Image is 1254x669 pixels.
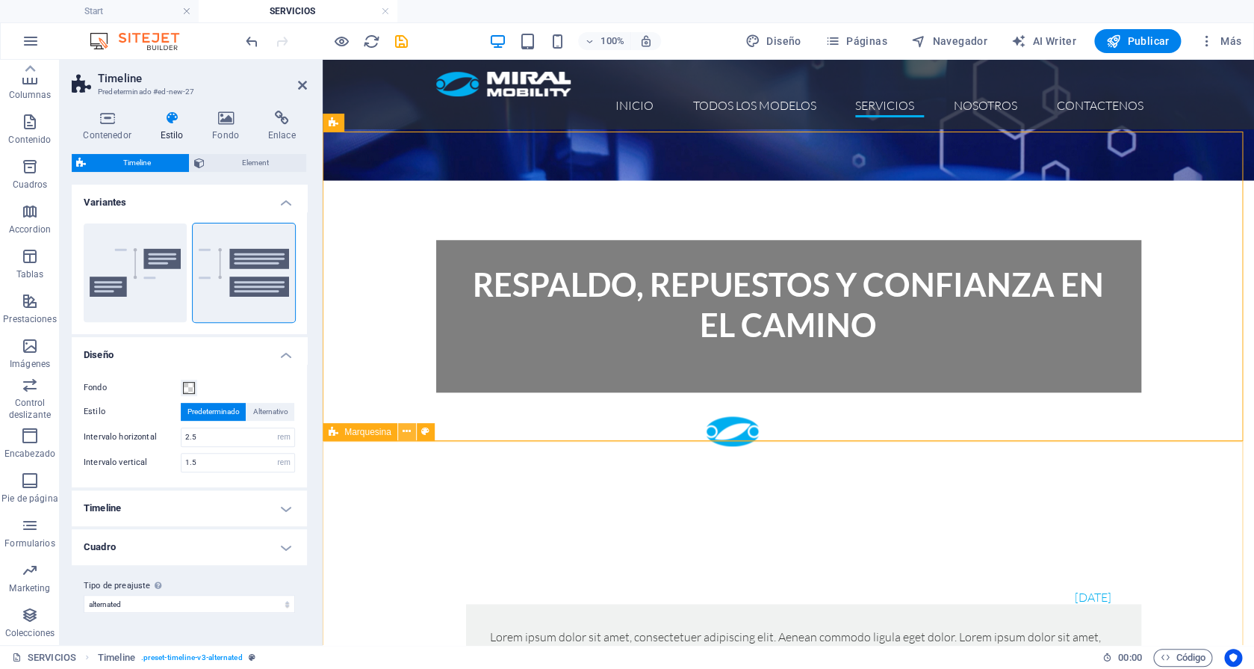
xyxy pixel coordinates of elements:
[98,649,135,667] span: Haz clic para seleccionar y doble clic para editar
[578,32,631,50] button: 100%
[98,649,255,667] nav: breadcrumb
[209,154,302,172] span: Element
[1,493,58,505] p: Pie de página
[84,458,181,466] label: Intervalo vertical
[1129,652,1131,663] span: :
[8,134,51,146] p: Contenido
[253,403,288,421] span: Alternativo
[90,154,184,172] span: Timeline
[392,32,410,50] button: save
[84,577,295,595] label: Tipo de preajuste
[739,29,807,53] div: Diseño (Ctrl+Alt+Y)
[181,403,246,421] button: Predeterminado
[9,582,50,594] p: Marketing
[825,34,887,49] span: Páginas
[141,649,243,667] span: . preset-timeline-v3-alternated
[1005,29,1082,53] button: AI Writer
[98,85,277,99] h3: Predeterminado #ed-new-27
[84,433,181,441] label: Intervalo horizontal
[72,337,307,364] h4: Diseño
[332,32,350,50] button: Haz clic para salir del modo de previsualización y seguir editando
[1160,649,1205,667] span: Código
[819,29,893,53] button: Páginas
[1011,34,1076,49] span: AI Writer
[1094,29,1182,53] button: Publicar
[10,358,50,370] p: Imágenes
[72,490,307,526] h4: Timeline
[739,29,807,53] button: Diseño
[72,111,149,142] h4: Contenedor
[86,32,198,50] img: Editor Logo
[9,223,51,235] p: Accordion
[1102,649,1142,667] h6: Tiempo de la sesión
[4,448,55,460] p: Encabezado
[243,33,261,50] i: Deshacer: Variante cambiada: Predeterminado (Ctrl+Z)
[5,627,55,639] p: Colecciones
[149,111,201,142] h4: Estilo
[362,32,380,50] button: reload
[344,428,391,437] span: Marquesina
[3,313,56,325] p: Prestaciones
[187,403,240,421] span: Predeterminado
[745,34,801,49] span: Diseño
[84,403,181,421] label: Estilo
[201,111,257,142] h4: Fondo
[363,33,380,50] i: Volver a cargar página
[1153,649,1212,667] button: Código
[16,268,44,280] p: Tablas
[13,179,48,191] p: Cuadros
[600,32,624,50] h6: 100%
[72,529,307,565] h4: Cuadro
[199,3,397,19] h4: SERVICIOS
[190,154,307,172] button: Element
[72,185,307,212] h4: Variantes
[4,537,55,549] p: Formularios
[249,653,255,662] i: Este elemento es un preajuste personalizable
[72,154,189,172] button: Timeline
[1193,29,1247,53] button: Más
[84,379,181,397] label: Fondo
[1106,34,1170,49] span: Publicar
[12,649,76,667] a: Haz clic para cancelar la selección y doble clic para abrir páginas
[1199,34,1241,49] span: Más
[393,33,410,50] i: Guardar (Ctrl+S)
[9,89,52,101] p: Columnas
[246,403,294,421] button: Alternativo
[1118,649,1141,667] span: 00 00
[98,72,307,85] h2: Timeline
[1224,649,1242,667] button: Usercentrics
[256,111,307,142] h4: Enlace
[905,29,993,53] button: Navegador
[911,34,987,49] span: Navegador
[243,32,261,50] button: undo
